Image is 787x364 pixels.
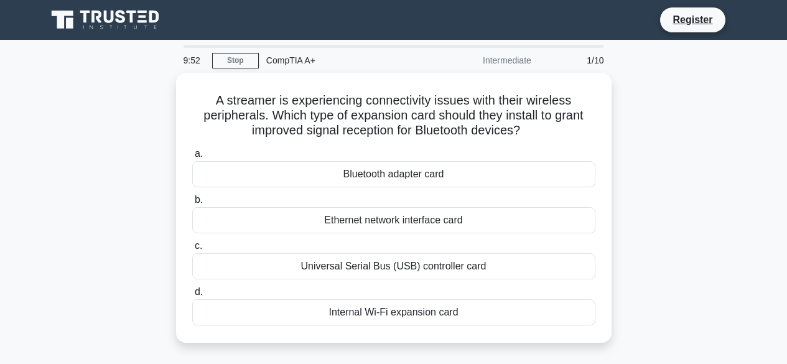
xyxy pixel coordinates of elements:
[665,12,720,27] a: Register
[191,93,597,139] h5: A streamer is experiencing connectivity issues with their wireless peripherals. Which type of exp...
[212,53,259,68] a: Stop
[195,148,203,159] span: a.
[192,207,595,233] div: Ethernet network interface card
[192,253,595,279] div: Universal Serial Bus (USB) controller card
[195,240,202,251] span: c.
[430,48,539,73] div: Intermediate
[195,194,203,205] span: b.
[259,48,430,73] div: CompTIA A+
[195,286,203,297] span: d.
[176,48,212,73] div: 9:52
[192,299,595,325] div: Internal Wi-Fi expansion card
[539,48,612,73] div: 1/10
[192,161,595,187] div: Bluetooth adapter card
